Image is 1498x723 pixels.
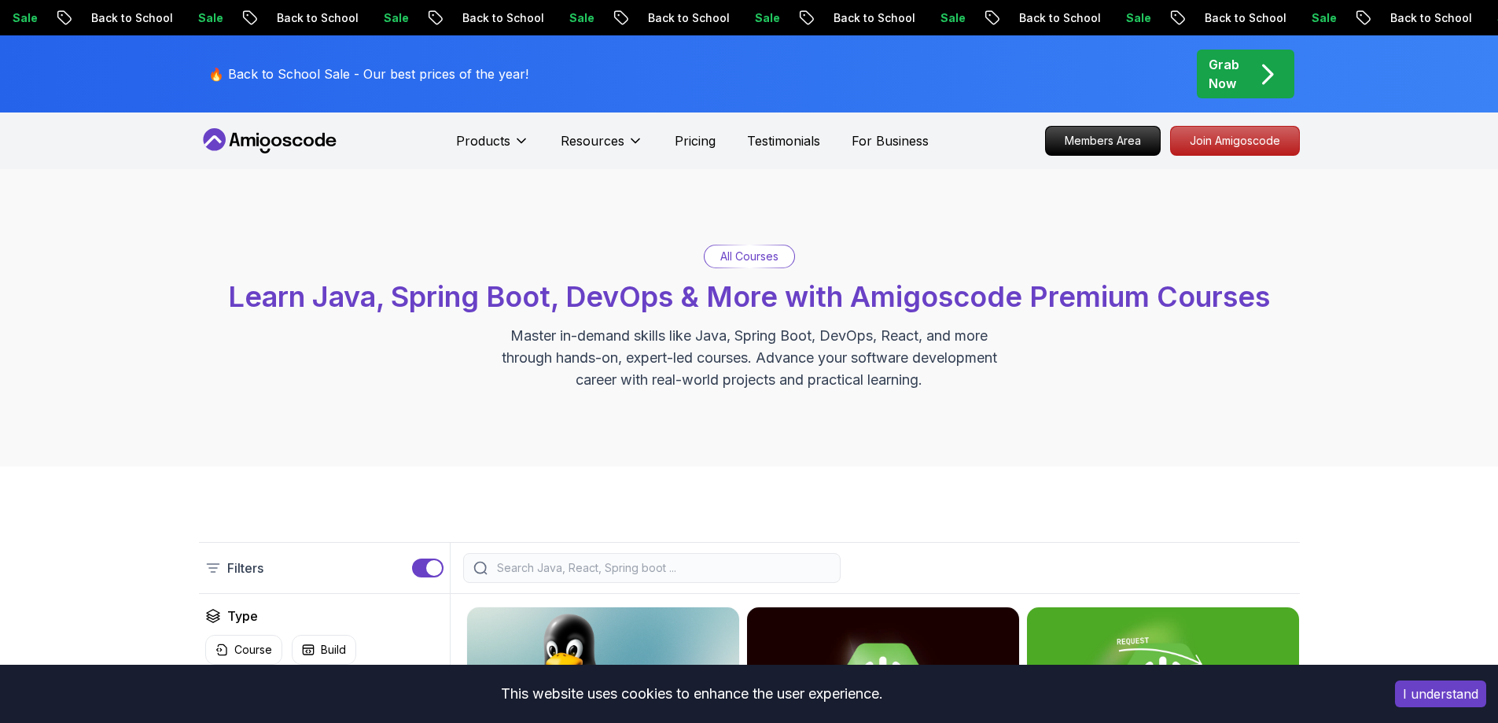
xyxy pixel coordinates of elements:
[1170,126,1300,156] a: Join Amigoscode
[227,607,258,625] h2: Type
[1171,127,1299,155] p: Join Amigoscode
[1297,10,1348,26] p: Sale
[926,10,977,26] p: Sale
[1045,126,1161,156] a: Members Area
[184,10,234,26] p: Sale
[852,131,929,150] a: For Business
[675,131,716,150] a: Pricing
[77,10,184,26] p: Back to School
[561,131,624,150] p: Resources
[720,249,778,264] p: All Courses
[228,279,1270,314] span: Learn Java, Spring Boot, DevOps & More with Amigoscode Premium Courses
[1046,127,1160,155] p: Members Area
[370,10,420,26] p: Sale
[1395,681,1486,707] button: Accept cookies
[227,559,263,577] p: Filters
[321,642,346,658] p: Build
[448,10,555,26] p: Back to School
[485,325,1014,391] p: Master in-demand skills like Java, Spring Boot, DevOps, React, and more through hands-on, expert-...
[263,10,370,26] p: Back to School
[494,560,830,576] input: Search Java, React, Spring boot ...
[1376,10,1483,26] p: Back to School
[456,131,529,163] button: Products
[1191,10,1297,26] p: Back to School
[561,131,643,163] button: Resources
[1209,55,1239,93] p: Grab Now
[234,642,272,658] p: Course
[1112,10,1162,26] p: Sale
[456,131,510,150] p: Products
[741,10,791,26] p: Sale
[819,10,926,26] p: Back to School
[747,131,820,150] a: Testimonials
[205,635,282,665] button: Course
[634,10,741,26] p: Back to School
[12,677,1371,711] div: This website uses cookies to enhance the user experience.
[208,65,528,83] p: 🔥 Back to School Sale - Our best prices of the year!
[1005,10,1112,26] p: Back to School
[292,635,356,665] button: Build
[555,10,605,26] p: Sale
